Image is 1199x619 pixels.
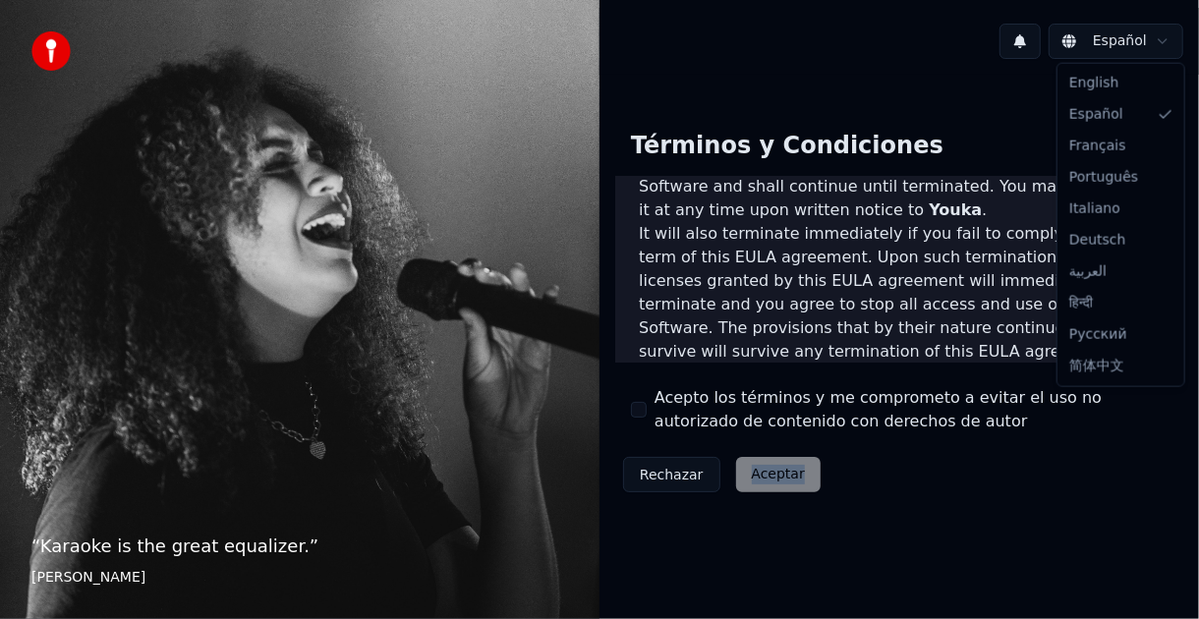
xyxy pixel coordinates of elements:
[1069,357,1124,376] span: 简体中文
[1069,74,1119,93] span: English
[1069,325,1127,345] span: Русский
[1069,105,1123,125] span: Español
[1069,137,1126,156] span: Français
[1069,199,1120,219] span: Italiano
[1069,168,1138,188] span: Português
[1069,294,1093,313] span: हिन्दी
[1069,262,1107,282] span: العربية
[1069,231,1126,251] span: Deutsch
